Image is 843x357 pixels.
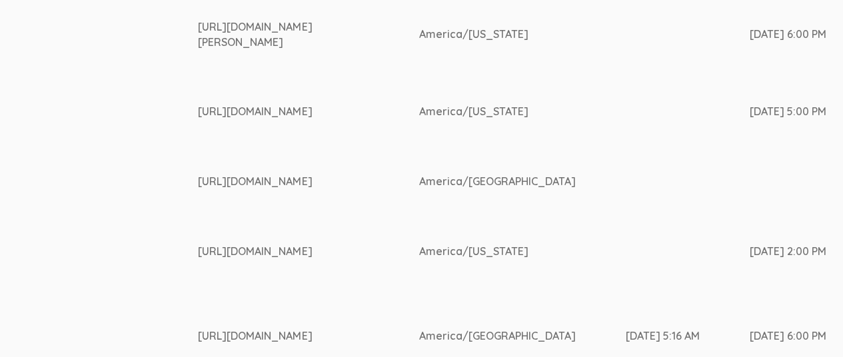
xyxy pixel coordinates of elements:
[199,174,369,189] div: [URL][DOMAIN_NAME]
[199,244,369,259] div: [URL][DOMAIN_NAME]
[750,104,827,119] div: [DATE] 5:00 PM
[750,27,827,42] div: [DATE] 6:00 PM
[199,328,369,344] div: [URL][DOMAIN_NAME]
[626,328,700,344] div: [DATE] 5:16 AM
[419,147,626,216] td: America/[GEOGRAPHIC_DATA]
[750,328,827,344] div: [DATE] 6:00 PM
[199,19,369,50] div: [URL][DOMAIN_NAME][PERSON_NAME]
[776,293,843,357] iframe: Chat Widget
[750,244,827,259] div: [DATE] 2:00 PM
[199,104,369,119] div: [URL][DOMAIN_NAME]
[419,77,626,147] td: America/[US_STATE]
[419,216,626,286] td: America/[US_STATE]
